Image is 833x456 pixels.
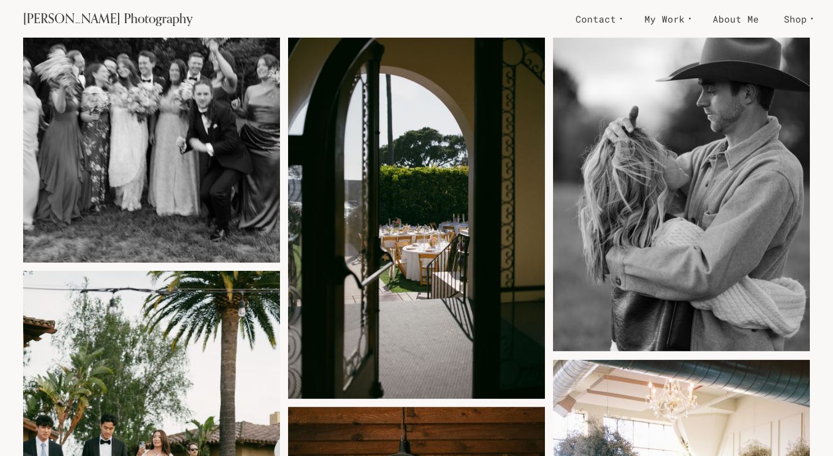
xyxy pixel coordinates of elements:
a: [PERSON_NAME] Photography [23,3,193,35]
a: My Work [632,9,700,29]
span: Contact [576,10,616,27]
span: My Work [644,10,685,27]
span: Shop [784,10,807,27]
a: About Me [700,9,771,29]
a: Contact [563,9,632,29]
a: Shop [771,9,822,29]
